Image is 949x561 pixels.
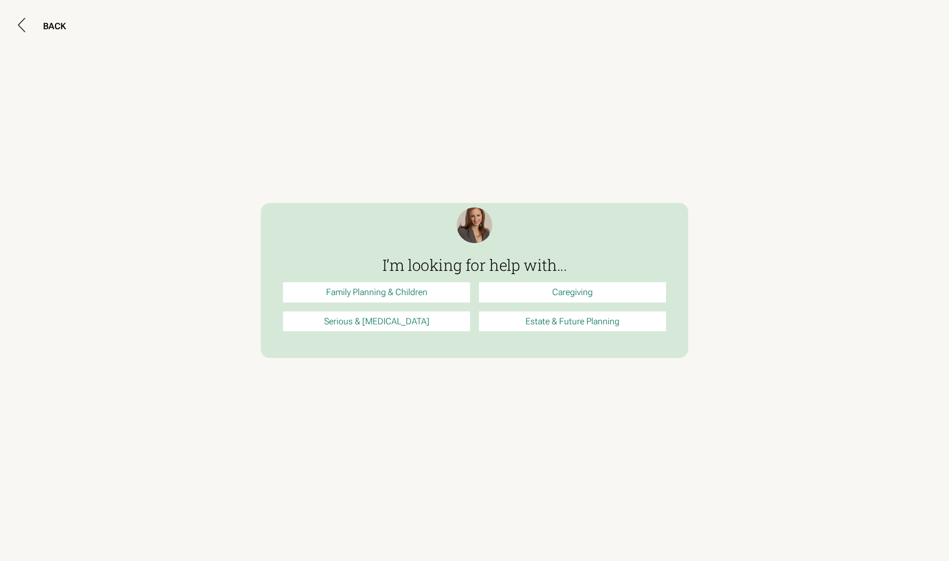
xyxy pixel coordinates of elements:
[43,21,66,32] div: BACK
[479,311,666,331] a: Estate & Future Planning
[283,311,470,331] a: Serious & [MEDICAL_DATA]
[283,282,470,302] a: Family Planning & Children
[479,282,666,302] a: Caregiving
[283,256,665,274] h3: I’m looking for help with...
[18,18,66,35] button: BACK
